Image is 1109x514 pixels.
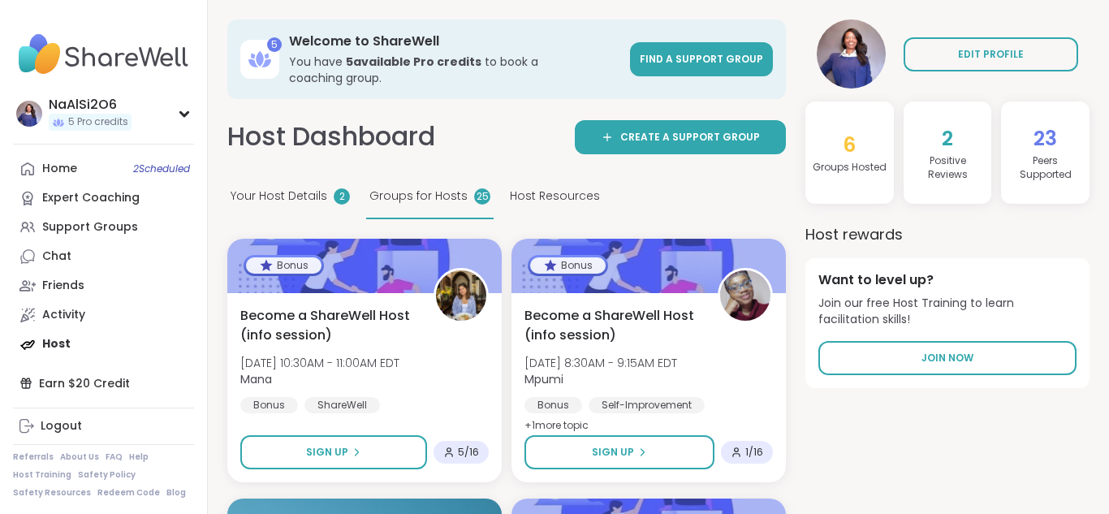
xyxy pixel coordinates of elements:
[818,341,1077,375] a: Join Now
[904,37,1078,71] a: EDIT PROFILE
[818,296,1077,327] span: Join our free Host Training to learn facilitation skills!
[720,270,770,321] img: Mpumi
[289,32,620,50] h3: Welcome to ShareWell
[1008,154,1083,182] h4: Peers Supported
[97,487,160,499] a: Redeem Code
[620,130,760,145] span: Create a support group
[267,37,282,52] div: 5
[524,435,714,469] button: Sign Up
[13,184,194,213] a: Expert Coaching
[524,306,700,345] span: Become a ShareWell Host (info session)
[575,120,786,154] a: Create a support group
[106,451,123,463] a: FAQ
[13,451,54,463] a: Referrals
[13,213,194,242] a: Support Groups
[60,451,99,463] a: About Us
[42,248,71,265] div: Chat
[817,19,886,89] img: NaAlSi2O6
[640,52,763,66] span: Find a support group
[13,469,71,481] a: Host Training
[805,223,1090,245] h3: Host rewards
[16,101,42,127] img: NaAlSi2O6
[13,242,194,271] a: Chat
[166,487,186,499] a: Blog
[42,278,84,294] div: Friends
[13,300,194,330] a: Activity
[42,190,140,206] div: Expert Coaching
[49,96,132,114] div: NaAlSi2O6
[818,271,1077,289] h4: Want to level up?
[306,445,348,460] span: Sign Up
[942,124,953,153] span: 2
[910,154,986,182] h4: Positive Review s
[524,355,677,371] span: [DATE] 8:30AM - 9:15AM EDT
[13,271,194,300] a: Friends
[592,445,634,460] span: Sign Up
[133,162,190,175] span: 2 Scheduled
[240,371,272,387] b: Mana
[346,54,481,70] b: 5 available Pro credit s
[524,371,563,387] b: Mpumi
[42,219,138,235] div: Support Groups
[240,397,298,413] div: Bonus
[921,351,973,365] span: Join Now
[41,418,82,434] div: Logout
[231,188,327,205] span: Your Host Details
[13,26,194,83] img: ShareWell Nav Logo
[13,412,194,441] a: Logout
[510,188,600,205] span: Host Resources
[240,355,399,371] span: [DATE] 10:30AM - 11:00AM EDT
[745,446,763,459] span: 1 / 16
[334,188,350,205] div: 2
[458,446,479,459] span: 5 / 16
[42,307,85,323] div: Activity
[1033,124,1057,153] span: 23
[436,270,486,321] img: Mana
[589,397,705,413] div: Self-Improvement
[13,369,194,398] div: Earn $20 Credit
[240,435,427,469] button: Sign Up
[843,131,856,159] span: 6
[524,397,582,413] div: Bonus
[530,257,606,274] div: Bonus
[304,397,380,413] div: ShareWell
[13,154,194,184] a: Home2Scheduled
[68,115,128,129] span: 5 Pro credits
[129,451,149,463] a: Help
[958,47,1024,62] span: EDIT PROFILE
[630,42,773,76] a: Find a support group
[240,306,416,345] span: Become a ShareWell Host (info session)
[369,188,468,205] span: Groups for Hosts
[13,487,91,499] a: Safety Resources
[42,161,77,177] div: Home
[474,188,490,205] div: 25
[813,161,887,175] h4: Groups Hosted
[227,119,435,155] h1: Host Dashboard
[246,257,321,274] div: Bonus
[78,469,136,481] a: Safety Policy
[289,54,620,86] h3: You have to book a coaching group.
